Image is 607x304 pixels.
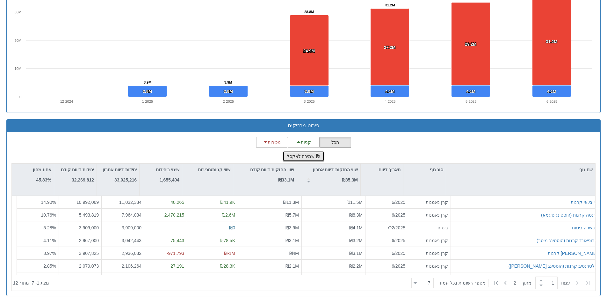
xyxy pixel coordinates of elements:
[61,237,99,243] div: 2,967,000
[104,211,141,218] div: 7,964,034
[349,238,363,243] span: ₪3.2M
[368,199,405,205] div: 6/2025
[19,224,56,231] div: 5.28 %
[61,199,99,205] div: 10,992,069
[220,263,235,268] span: ₪28.3K
[283,200,299,205] span: ₪11.3M
[15,39,21,42] text: 20M
[15,10,21,14] text: 30M
[547,89,556,94] tspan: 4.1M
[313,166,358,173] p: שווי החזקות-דיווח אחרון
[104,250,141,256] div: 2,936,032
[224,89,233,94] tspan: 3.9M
[384,45,395,50] tspan: 27.2M
[411,250,448,256] div: קרן נאמנות
[114,177,137,182] strong: 33,925,216
[509,263,597,269] button: אלטרנטיב קרנות (הוסטינג [PERSON_NAME])
[19,237,56,243] div: 4.11 %
[285,225,299,230] span: ₪3.9M
[147,211,184,218] div: 2,470,215
[411,237,448,243] div: קרן נאמנות
[466,89,475,94] tspan: 4.1M
[385,100,395,103] text: 4-2025
[349,250,363,256] span: ₪3.1M
[368,263,405,269] div: 6/2025
[256,137,288,148] button: מכירות
[15,67,21,70] text: 10M
[409,276,594,290] div: ‏ מתוך
[61,211,99,218] div: 5,493,819
[224,80,232,84] tspan: 3.9M
[411,211,448,218] div: קרן נאמנות
[368,224,405,231] div: Q2/2025
[361,164,403,176] div: תאריך דיווח
[446,164,595,176] div: שם גוף
[303,48,315,53] tspan: 24.9M
[288,137,320,148] button: קניות
[546,39,557,44] tspan: 31.2M
[305,89,314,94] tspan: 3.9M
[104,237,141,243] div: 3,042,443
[250,166,294,173] p: שווי החזקות-דיווח קודם
[19,199,56,205] div: 14.90 %
[61,263,99,269] div: 2,079,073
[560,280,570,286] span: ‏עמוד
[304,10,314,14] tspan: 28.8M
[368,237,405,243] div: 6/2025
[548,250,597,256] button: [PERSON_NAME] קרנות
[411,224,448,231] div: ביטוח
[182,164,233,176] div: שווי קניות/מכירות
[368,250,405,256] div: 6/2025
[229,225,235,230] span: ₪0
[222,212,235,217] span: ₪2.6M
[19,263,56,269] div: 2.85 %
[289,250,299,256] span: ₪4M
[285,263,299,268] span: ₪2.1M
[285,212,299,217] span: ₪5.7M
[13,276,49,290] div: ‏מציג 1 - 7 ‏ מתוך 12
[144,80,151,84] tspan: 3.9M
[143,89,152,94] tspan: 3.9M
[537,237,597,243] button: פרופאונד קרנות (הוסטינג מיטב)
[36,177,51,182] strong: 45.83%
[60,100,73,103] text: 12-2024
[61,224,99,231] div: 3,909,000
[439,280,486,286] span: ‏מספר רשומות בכל עמוד
[147,263,184,269] div: 27,191
[572,224,597,231] div: הכשרה ביטוח
[147,199,184,205] div: 40,265
[349,225,363,230] span: ₪4.1M
[368,211,405,218] div: 6/2025
[571,199,597,205] button: אי.בי.אי קרנות
[104,263,141,269] div: 2,106,264
[546,100,557,103] text: 6-2025
[142,100,153,103] text: 1-2025
[403,164,446,176] div: סוג גוף
[223,100,234,103] text: 2-2025
[147,237,184,243] div: 75,443
[160,177,179,182] strong: 1,655,404
[156,166,179,173] p: שינוי ביחידות
[33,166,51,173] p: אחוז מהון
[61,166,94,173] p: יחידות-דיווח קודם
[19,211,56,218] div: 10.76 %
[319,137,351,148] button: הכל
[541,211,597,218] button: פינסה קרנות (הוסטינג סיגמא)
[385,3,395,7] tspan: 31.2M
[278,177,294,182] strong: ₪33.1M
[19,250,56,256] div: 3.97 %
[465,42,476,47] tspan: 29.2M
[220,200,235,205] span: ₪41.9K
[385,89,394,94] tspan: 4.1M
[19,95,21,99] text: 0
[349,212,363,217] span: ₪8.3M
[342,177,358,182] strong: ₪35.3M
[11,123,596,129] h3: פירוט מחזיקים
[304,100,314,103] text: 3-2025
[347,200,363,205] span: ₪11.5M
[147,250,184,256] div: -971,793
